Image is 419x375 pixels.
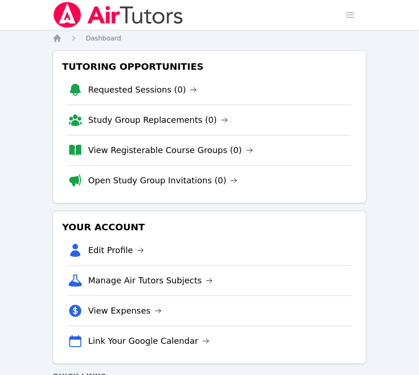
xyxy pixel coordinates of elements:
[88,335,209,348] a: Link Your Google Calendar
[88,244,144,257] a: Edit Profile
[88,174,238,187] a: Open Study Group Invitations (0)
[60,58,359,75] h3: Tutoring Opportunities
[88,144,253,157] a: View Registerable Course Groups (0)
[88,304,162,317] a: View Expenses
[60,219,359,235] h3: Your Account
[86,34,121,42] span: Dashboard
[52,33,367,43] nav: Breadcrumb
[52,2,184,28] img: Air Tutors
[88,114,228,127] a: Study Group Replacements (0)
[88,274,213,287] a: Manage Air Tutors Subjects
[86,33,121,43] a: Dashboard
[88,83,197,96] a: Requested Sessions (0)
